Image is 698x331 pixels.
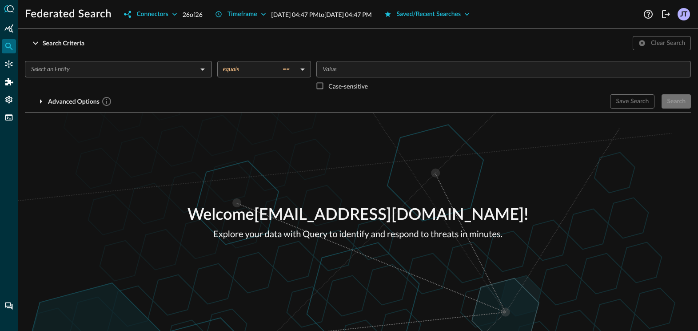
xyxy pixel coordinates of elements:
[659,7,673,21] button: Logout
[319,64,687,75] input: Value
[25,94,117,109] button: Advanced Options
[183,10,203,19] p: 26 of 26
[397,9,461,20] div: Saved/Recent Searches
[28,64,195,75] input: Select an Entity
[641,7,655,21] button: Help
[379,7,475,21] button: Saved/Recent Searches
[227,9,257,20] div: Timeframe
[196,63,209,76] button: Open
[2,75,16,89] div: Addons
[2,299,16,313] div: Chat
[119,7,182,21] button: Connectors
[48,96,112,107] div: Advanced Options
[210,7,271,21] button: Timeframe
[187,203,528,227] p: Welcome [EMAIL_ADDRESS][DOMAIN_NAME] !
[2,39,16,53] div: Federated Search
[2,21,16,36] div: Summary Insights
[2,57,16,71] div: Connectors
[187,227,528,241] p: Explore your data with Query to identify and respond to threats in minutes.
[283,65,290,73] span: ==
[25,36,90,50] button: Search Criteria
[328,81,368,91] p: Case-sensitive
[678,8,690,20] div: JT
[43,38,84,49] div: Search Criteria
[25,7,112,21] h1: Federated Search
[2,110,16,125] div: FSQL
[223,65,239,73] span: equals
[223,65,297,73] div: equals
[136,9,168,20] div: Connectors
[271,10,372,19] p: [DATE] 04:47 PM to [DATE] 04:47 PM
[2,93,16,107] div: Settings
